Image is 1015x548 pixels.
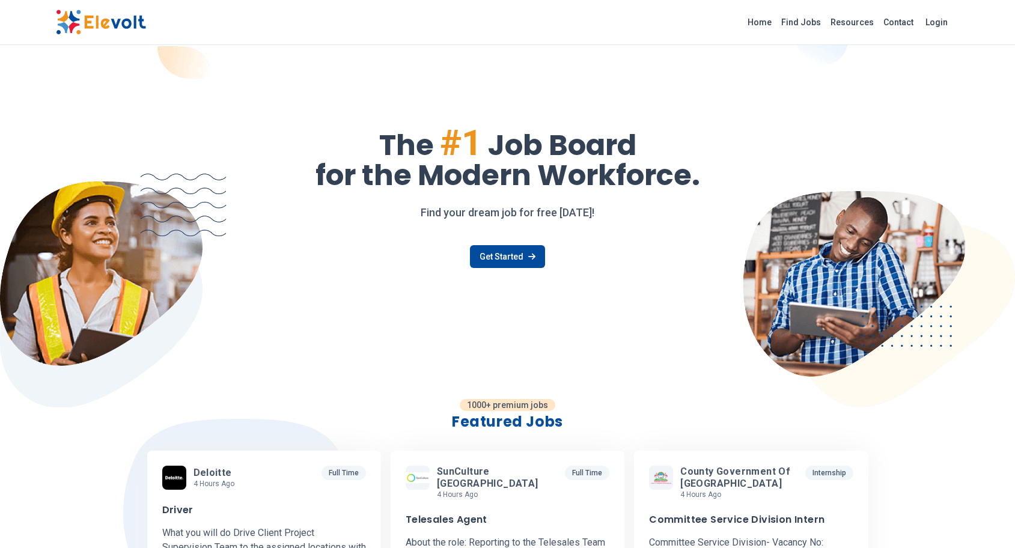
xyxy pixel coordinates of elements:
[162,466,186,490] img: Deloitte
[56,204,960,221] p: Find your dream job for free [DATE]!
[649,514,824,526] h3: Committee Service Division Intern
[743,13,776,32] a: Home
[776,13,826,32] a: Find Jobs
[437,490,560,499] p: 4 hours ago
[680,490,800,499] p: 4 hours ago
[680,466,795,490] span: County Government of [GEOGRAPHIC_DATA]
[565,466,609,480] p: Full Time
[56,125,960,190] h1: The Job Board for the Modern Workforce.
[406,514,487,526] h3: Telesales Agent
[194,467,232,479] span: Deloitte
[440,121,482,164] span: #1
[805,466,853,480] p: Internship
[470,245,545,268] a: Get Started
[194,479,237,489] p: 4 hours ago
[162,504,194,516] h3: Driver
[649,469,673,486] img: County Government of Nakuru
[56,10,146,35] img: Elevolt
[147,412,868,431] h2: Featured Jobs
[879,13,918,32] a: Contact
[918,10,955,34] a: Login
[406,472,430,483] img: SunCulture Kenya
[322,466,366,480] p: Full Time
[826,13,879,32] a: Resources
[437,466,555,490] span: SunCulture [GEOGRAPHIC_DATA]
